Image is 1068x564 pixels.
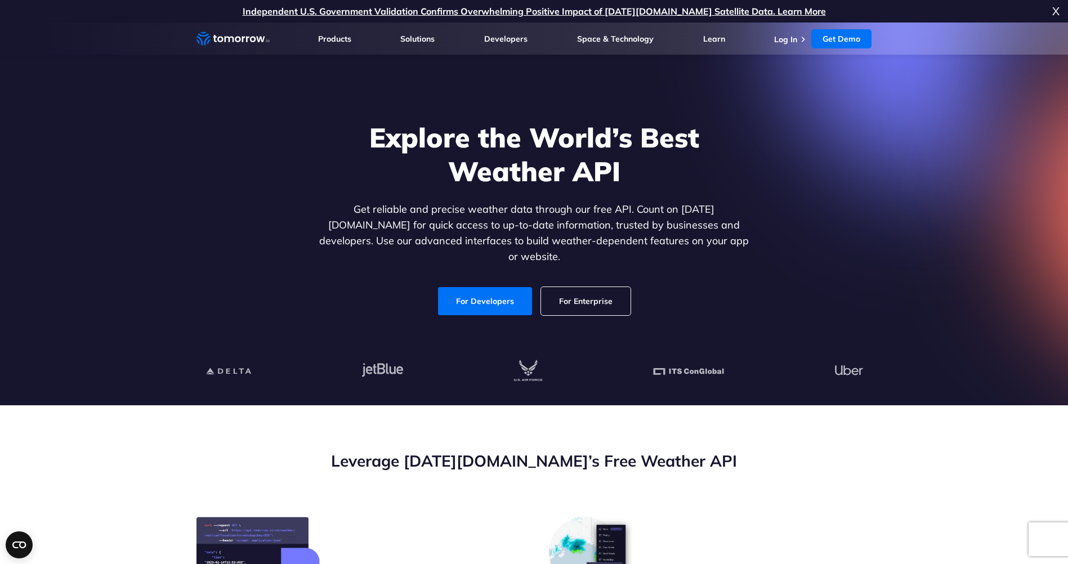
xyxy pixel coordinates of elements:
[541,287,631,315] a: For Enterprise
[317,202,752,265] p: Get reliable and precise weather data through our free API. Count on [DATE][DOMAIN_NAME] for quic...
[400,34,435,44] a: Solutions
[317,120,752,188] h1: Explore the World’s Best Weather API
[243,6,826,17] a: Independent U.S. Government Validation Confirms Overwhelming Positive Impact of [DATE][DOMAIN_NAM...
[811,29,872,48] a: Get Demo
[438,287,532,315] a: For Developers
[196,30,270,47] a: Home link
[703,34,725,44] a: Learn
[196,450,872,472] h2: Leverage [DATE][DOMAIN_NAME]’s Free Weather API
[318,34,351,44] a: Products
[484,34,528,44] a: Developers
[6,531,33,558] button: Open CMP widget
[577,34,654,44] a: Space & Technology
[774,34,797,44] a: Log In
